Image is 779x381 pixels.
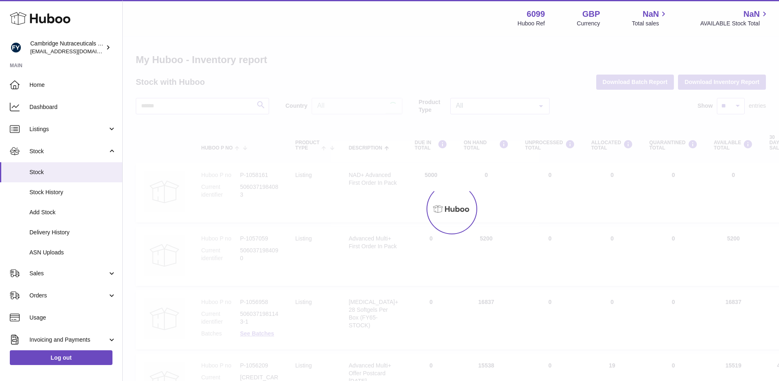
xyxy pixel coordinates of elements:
span: Usage [29,314,116,322]
span: Invoicing and Payments [29,336,108,344]
span: NaN [642,9,659,20]
img: huboo@camnutra.com [10,41,22,54]
a: NaN AVAILABLE Stock Total [700,9,769,27]
span: Home [29,81,116,89]
a: NaN Total sales [632,9,668,27]
span: Listings [29,125,108,133]
span: Stock [29,168,116,176]
div: Huboo Ref [518,20,545,27]
span: Sales [29,270,108,277]
strong: 6099 [527,9,545,20]
span: AVAILABLE Stock Total [700,20,769,27]
span: Stock History [29,188,116,196]
span: Orders [29,292,108,299]
span: ASN Uploads [29,249,116,256]
span: Dashboard [29,103,116,111]
a: Log out [10,350,112,365]
span: Stock [29,147,108,155]
span: [EMAIL_ADDRESS][DOMAIN_NAME] [30,48,120,54]
span: Add Stock [29,209,116,216]
div: Currency [577,20,600,27]
span: NaN [743,9,760,20]
span: Delivery History [29,229,116,236]
strong: GBP [582,9,600,20]
div: Cambridge Nutraceuticals Ltd [30,40,104,55]
span: Total sales [632,20,668,27]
